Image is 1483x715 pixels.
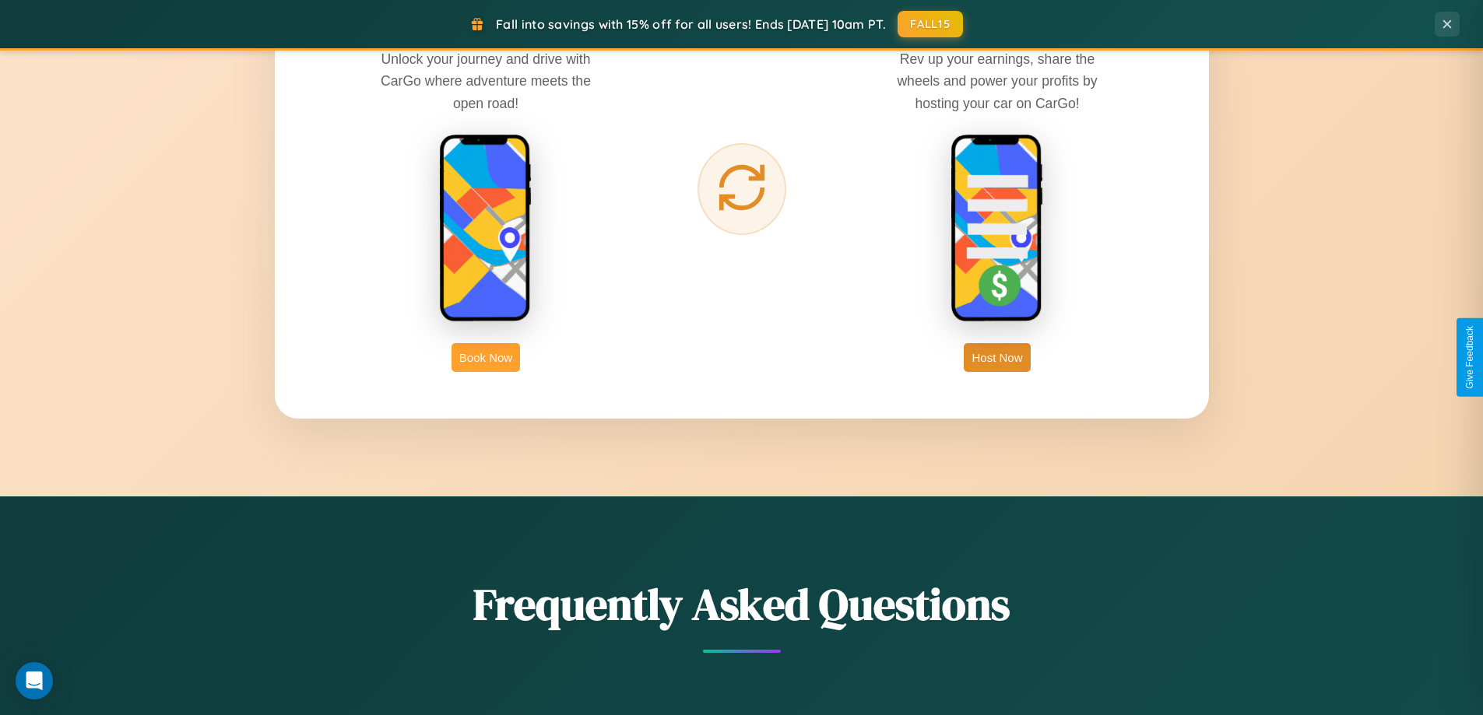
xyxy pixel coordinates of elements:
h2: Frequently Asked Questions [275,574,1209,634]
button: FALL15 [898,11,963,37]
button: Book Now [452,343,520,372]
img: rent phone [439,134,532,324]
span: Fall into savings with 15% off for all users! Ends [DATE] 10am PT. [496,16,886,32]
button: Host Now [964,343,1030,372]
p: Unlock your journey and drive with CarGo where adventure meets the open road! [369,48,603,114]
div: Open Intercom Messenger [16,662,53,699]
div: Give Feedback [1464,326,1475,389]
img: host phone [951,134,1044,324]
p: Rev up your earnings, share the wheels and power your profits by hosting your car on CarGo! [880,48,1114,114]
